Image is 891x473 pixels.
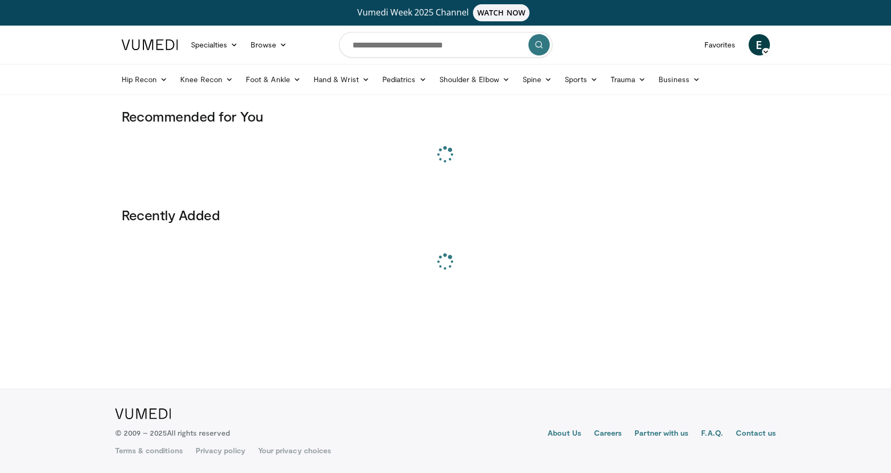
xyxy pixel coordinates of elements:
[594,428,622,440] a: Careers
[558,69,604,90] a: Sports
[115,69,174,90] a: Hip Recon
[736,428,776,440] a: Contact us
[239,69,307,90] a: Foot & Ankle
[376,69,433,90] a: Pediatrics
[698,34,742,55] a: Favorites
[122,206,770,223] h3: Recently Added
[167,428,229,437] span: All rights reserved
[244,34,293,55] a: Browse
[652,69,707,90] a: Business
[635,428,688,440] a: Partner with us
[701,428,723,440] a: F.A.Q.
[258,445,331,456] a: Your privacy choices
[516,69,558,90] a: Spine
[196,445,245,456] a: Privacy policy
[122,108,770,125] h3: Recommended for You
[307,69,376,90] a: Hand & Wrist
[115,408,171,419] img: VuMedi Logo
[184,34,245,55] a: Specialties
[604,69,653,90] a: Trauma
[122,39,178,50] img: VuMedi Logo
[749,34,770,55] a: E
[339,32,552,58] input: Search topics, interventions
[123,4,768,21] a: Vumedi Week 2025 ChannelWATCH NOW
[473,4,529,21] span: WATCH NOW
[433,69,516,90] a: Shoulder & Elbow
[115,428,230,438] p: © 2009 – 2025
[174,69,239,90] a: Knee Recon
[115,445,183,456] a: Terms & conditions
[548,428,581,440] a: About Us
